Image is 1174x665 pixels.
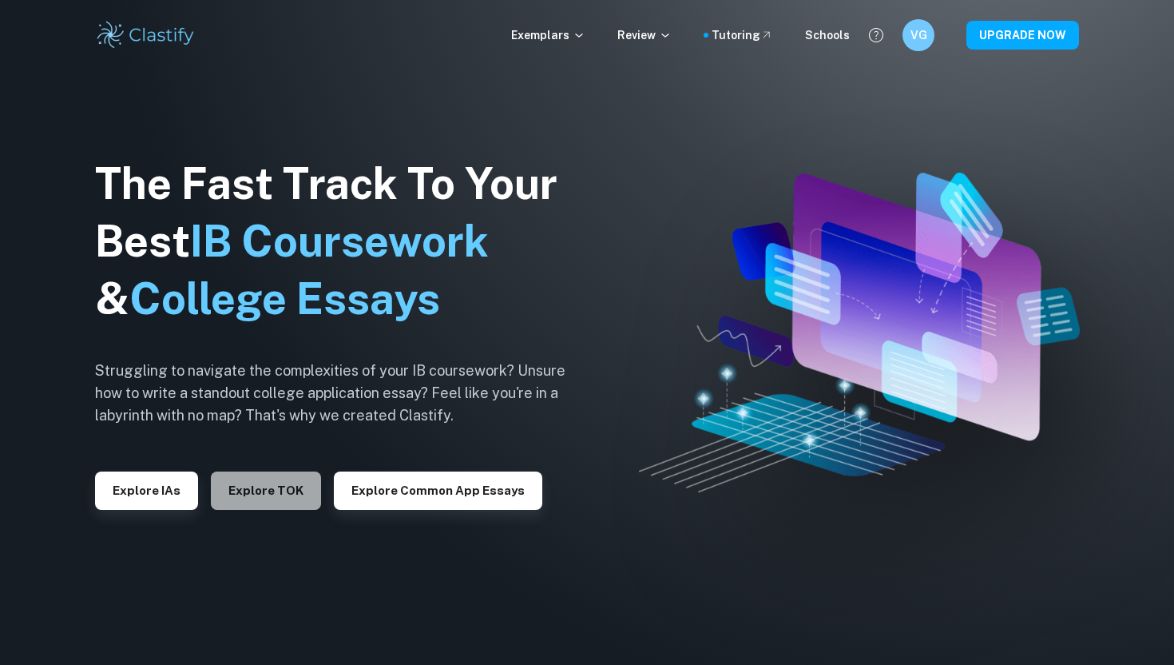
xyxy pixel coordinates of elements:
a: Explore IAs [95,482,198,497]
a: Tutoring [712,26,773,44]
button: Explore IAs [95,472,198,510]
img: Clastify logo [95,19,196,51]
a: Explore Common App essays [334,482,542,497]
h1: The Fast Track To Your Best & [95,155,590,328]
p: Exemplars [511,26,585,44]
h6: VG [910,26,928,44]
button: Explore TOK [211,472,321,510]
button: Help and Feedback [863,22,890,49]
a: Explore TOK [211,482,321,497]
button: Explore Common App essays [334,472,542,510]
button: VG [902,19,934,51]
a: Schools [805,26,850,44]
span: College Essays [129,273,440,324]
h6: Struggling to navigate the complexities of your IB coursework? Unsure how to write a standout col... [95,360,590,427]
p: Review [617,26,672,44]
span: IB Coursework [190,216,489,266]
img: Clastify hero [639,173,1080,492]
button: UPGRADE NOW [966,21,1079,50]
